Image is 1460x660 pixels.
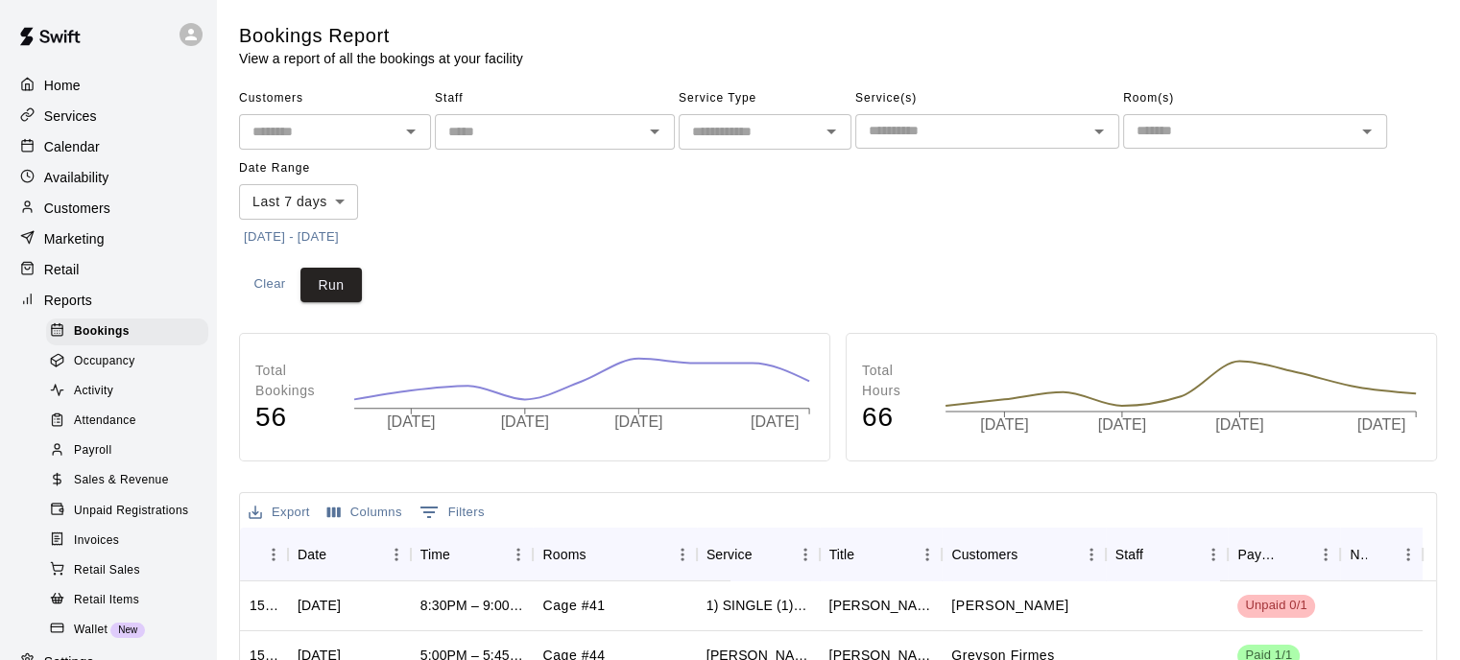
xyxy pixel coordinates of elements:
[1311,540,1340,569] button: Menu
[1086,118,1113,145] button: Open
[542,528,586,581] div: Rooms
[74,591,139,610] span: Retail Items
[46,557,208,584] div: Retail Sales
[74,561,140,580] span: Retail Sales
[46,498,208,525] div: Unpaid Registrations
[501,413,549,430] tspan: [DATE]
[1106,528,1229,581] div: Staff
[259,540,288,569] button: Menu
[753,541,779,568] button: Sort
[15,224,201,253] a: Marketing
[504,540,533,569] button: Menu
[298,528,326,581] div: Date
[15,132,201,161] a: Calendar
[46,617,208,644] div: WalletNew
[1123,83,1387,114] span: Room(s)
[239,184,358,220] div: Last 7 days
[820,528,943,581] div: Title
[44,137,100,156] p: Calendar
[288,528,411,581] div: Date
[420,528,450,581] div: Time
[326,541,353,568] button: Sort
[46,585,216,615] a: Retail Items
[1353,118,1380,145] button: Open
[15,286,201,315] a: Reports
[46,436,216,466] a: Payroll
[1143,541,1170,568] button: Sort
[420,596,524,615] div: 8:30PM – 9:00PM
[668,540,697,569] button: Menu
[46,555,216,585] a: Retail Sales
[46,466,216,496] a: Sales & Revenue
[751,413,799,430] tspan: [DATE]
[706,596,810,615] div: 1) SINGLE (1) CAGE RENTAL (#41,#42,#43)
[855,83,1119,114] span: Service(s)
[239,49,523,68] p: View a report of all the bookings at your facility
[15,255,201,284] a: Retail
[614,413,662,430] tspan: [DATE]
[244,498,315,528] button: Export
[1237,528,1284,581] div: Payment
[862,361,925,401] p: Total Hours
[46,496,216,526] a: Unpaid Registrations
[679,83,851,114] span: Service Type
[15,163,201,192] a: Availability
[74,531,119,551] span: Invoices
[46,526,216,555] a: Invoices
[323,498,407,528] button: Select columns
[791,540,820,569] button: Menu
[239,223,344,252] button: [DATE] - [DATE]
[980,416,1028,433] tspan: [DATE]
[15,194,201,223] a: Customers
[1228,528,1340,581] div: Payment
[250,541,276,568] button: Sort
[706,528,753,581] div: Service
[74,441,111,460] span: Payroll
[44,291,92,310] p: Reports
[435,83,675,114] span: Staff
[300,268,362,303] button: Run
[239,153,407,184] span: Date Range
[15,71,201,100] a: Home
[829,596,933,615] div: Quinton Brown
[74,502,188,521] span: Unpaid Registrations
[1340,528,1422,581] div: Notes
[411,528,534,581] div: Time
[74,382,113,401] span: Activity
[1237,595,1314,618] div: Has not paid: Quinton Brown
[46,408,208,435] div: Attendance
[1215,416,1263,433] tspan: [DATE]
[250,596,278,615] div: 1512286
[239,23,523,49] h5: Bookings Report
[46,317,216,346] a: Bookings
[641,118,668,145] button: Open
[44,260,80,279] p: Retail
[951,596,1068,616] p: Quinton Brown
[854,541,881,568] button: Sort
[951,528,1017,581] div: Customers
[74,471,169,490] span: Sales & Revenue
[533,528,696,581] div: Rooms
[586,541,613,568] button: Sort
[46,407,216,436] a: Attendance
[1098,416,1146,433] tspan: [DATE]
[397,118,424,145] button: Open
[1357,416,1405,433] tspan: [DATE]
[46,346,216,376] a: Occupancy
[46,528,208,554] div: Invoices
[1199,540,1228,569] button: Menu
[387,413,435,430] tspan: [DATE]
[913,540,942,569] button: Menu
[1017,541,1044,568] button: Sort
[239,83,431,114] span: Customers
[829,528,855,581] div: Title
[255,361,334,401] p: Total Bookings
[382,540,411,569] button: Menu
[450,541,477,568] button: Sort
[46,467,208,494] div: Sales & Revenue
[1284,541,1311,568] button: Sort
[44,199,110,218] p: Customers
